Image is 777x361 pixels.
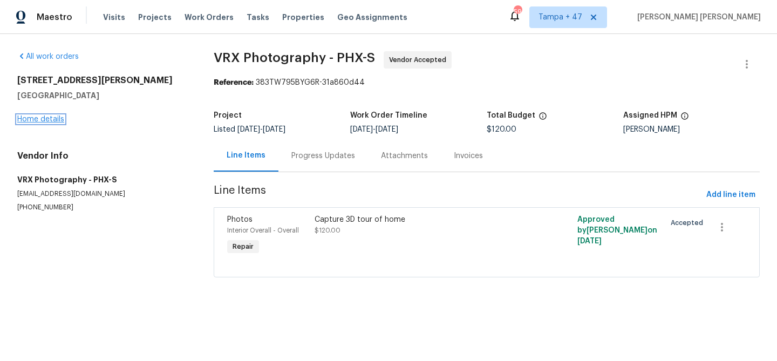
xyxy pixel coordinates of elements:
div: Attachments [381,151,428,161]
a: Home details [17,115,64,123]
h2: [STREET_ADDRESS][PERSON_NAME] [17,75,188,86]
span: Properties [282,12,324,23]
div: Line Items [227,150,265,161]
p: [PHONE_NUMBER] [17,203,188,212]
span: [DATE] [237,126,260,133]
h5: Assigned HPM [623,112,677,119]
span: Line Items [214,185,702,205]
p: [EMAIL_ADDRESS][DOMAIN_NAME] [17,189,188,199]
span: [DATE] [577,237,602,245]
button: Add line item [702,185,760,205]
h5: [GEOGRAPHIC_DATA] [17,90,188,101]
span: Approved by [PERSON_NAME] on [577,216,657,245]
a: All work orders [17,53,79,60]
h5: Total Budget [487,112,535,119]
span: Tasks [247,13,269,21]
h4: Vendor Info [17,151,188,161]
span: $120.00 [315,227,340,234]
span: Repair [228,241,258,252]
span: [PERSON_NAME] [PERSON_NAME] [633,12,761,23]
span: Projects [138,12,172,23]
span: Maestro [37,12,72,23]
span: The total cost of line items that have been proposed by Opendoor. This sum includes line items th... [539,112,547,126]
span: Geo Assignments [337,12,407,23]
div: Progress Updates [291,151,355,161]
span: Interior Overall - Overall [227,227,299,234]
span: Vendor Accepted [389,55,451,65]
span: Listed [214,126,285,133]
h5: Work Order Timeline [350,112,427,119]
h5: Project [214,112,242,119]
b: Reference: [214,79,254,86]
span: [DATE] [376,126,398,133]
span: Photos [227,216,253,223]
div: Capture 3D tour of home [315,214,527,225]
span: Tampa + 47 [539,12,582,23]
span: [DATE] [350,126,373,133]
div: [PERSON_NAME] [623,126,760,133]
div: 596 [514,6,521,17]
span: $120.00 [487,126,516,133]
span: Add line item [706,188,755,202]
h5: VRX Photography - PHX-S [17,174,188,185]
span: - [237,126,285,133]
span: Visits [103,12,125,23]
div: 383TW795BYG6R-31a860d44 [214,77,760,88]
span: Work Orders [185,12,234,23]
span: VRX Photography - PHX-S [214,51,375,64]
span: Accepted [671,217,707,228]
div: Invoices [454,151,483,161]
span: [DATE] [263,126,285,133]
span: The hpm assigned to this work order. [680,112,689,126]
span: - [350,126,398,133]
